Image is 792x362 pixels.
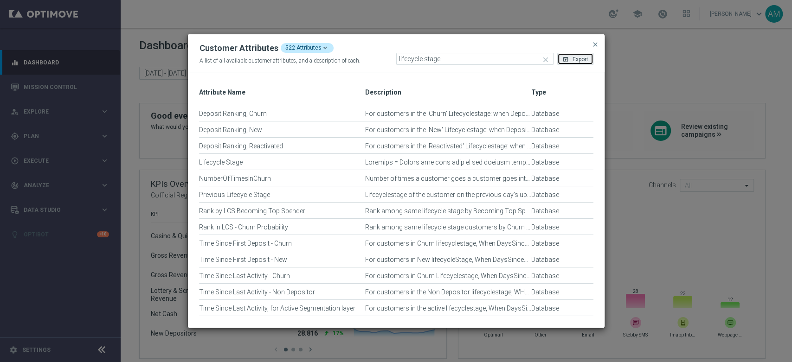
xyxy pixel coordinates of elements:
[531,191,559,199] span: Database
[199,175,365,191] div: NumberOfTimesInChurn
[199,316,593,332] div: Press SPACE to select this row.
[365,126,531,142] div: For customers in the 'New' Lifecyclestage: when DepositRanking >= 0.9 then 'Top 10 % Deposit Amou...
[531,142,559,150] span: Database
[199,142,365,158] div: Deposit Ranking, Reactivated
[531,256,559,264] span: Database
[531,126,559,134] div: Type
[531,159,559,166] div: Type
[531,175,559,183] span: Database
[199,159,365,174] div: Lifecycle Stage
[531,240,559,248] span: Database
[199,267,593,284] div: Press SPACE to select this row.
[365,110,531,126] div: For customers in the 'Churn' Lifecyclestage: when DepositRanking >= 0.9 then 'Top 10 % Deposit Am...
[531,207,559,215] span: Database
[199,300,593,316] div: Press SPACE to select this row.
[573,56,588,63] span: Export
[365,305,531,320] div: For customers in the active lifecyclestage, When DaysSinceLastActivity =1 then 'One Day ' When Da...
[531,288,559,296] span: Database
[199,203,593,219] div: Press SPACE to select this row.
[365,89,401,96] span: Description
[199,223,365,239] div: Rank in LCS - Churn Probability
[531,110,559,118] span: Database
[531,191,559,199] div: Type
[531,272,559,280] span: Database
[199,256,365,272] div: Time Since First Deposit - New
[199,272,365,288] div: Time Since Last Activity - Churn
[200,57,397,65] div: A list of all available customer attributes, and a description of each.
[531,240,559,248] div: Type
[365,207,531,223] div: Rank among same lifecycle stage by Becoming Top Spender Score. On a scale of 1 (lowest) to 100 (h...
[199,305,365,320] div: Time Since Last Activity, for Active Segmentation layer
[365,191,531,207] div: Lifecyclestage of the customer on the previous day's update
[199,105,593,121] div: Press SPACE to select this row.
[531,110,559,118] div: Type
[199,240,365,255] div: Time Since First Deposit - Churn
[199,251,593,267] div: Press SPACE to select this row.
[200,43,278,53] div: Customer Attributes
[199,288,365,304] div: Time Since Last Activity - Non Depositor
[531,288,559,296] div: Type
[199,138,593,154] div: Press SPACE to select this row.
[199,219,593,235] div: Press SPACE to select this row.
[531,126,559,134] span: Database
[531,89,546,96] span: Type
[199,154,593,170] div: Press SPACE to select this row.
[531,272,559,280] div: Type
[199,191,365,207] div: Previous Lifecycle Stage
[365,256,531,272] div: For customers in New lifecycleStage, When DaysSinceFirstDeposit=1 THEN 'First Day' When DaysSince...
[557,53,593,65] button: open_in_browser Export
[199,110,365,126] div: Deposit Ranking, Churn
[531,207,559,215] div: Type
[199,284,593,300] div: Press SPACE to select this row.
[531,142,559,150] div: Type
[531,223,559,231] span: Database
[199,207,365,223] div: Rank by LCS Becoming Top Spender
[365,159,531,174] div: Loremips = Dolors ame cons adip el sed doeiusm tempor inc utla 6 etdolo mag ali enim adm ven quis...
[199,186,593,203] div: Press SPACE to select this row.
[365,272,531,288] div: For customers in Churn Lifecyclestage, When DaysSinceLastActivity<=30 Then 'Last Month' When Days...
[562,56,569,63] i: open_in_browser
[365,288,531,304] div: For customers in the Non Depositor lifecyclestage, WHEN DaysSinceLastActivity<=7 Then 'Last Week'...
[531,223,559,231] div: Type
[592,41,599,48] span: close
[531,305,559,312] div: Type
[199,235,593,251] div: Press SPACE to select this row.
[531,159,559,166] span: Database
[396,53,554,65] input: Quick find
[541,56,550,64] i: close
[199,170,593,186] div: Press SPACE to select this row.
[365,142,531,158] div: For customers in the 'Reactivated' Lifecyclestage: when DepositRanking >= 0.9 then 'Top 10 % Depo...
[281,43,334,53] div: 522 Attributes
[199,121,593,138] div: Press SPACE to select this row.
[531,175,559,183] div: Type
[365,223,531,239] div: Rank among same lifecycle stage customers by Churn probability.
[531,305,559,312] span: Database
[365,175,531,191] div: Number of times a customer goes a customer goes into [GEOGRAPHIC_DATA], then goes into a differen...
[531,256,559,264] div: Type
[199,89,245,96] span: Attribute Name
[365,240,531,255] div: For customers in Churn lifecyclestage, When DaysSinceFirstDeposit<=30 THEN 'Last Month' When Days...
[199,126,365,142] div: Deposit Ranking, New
